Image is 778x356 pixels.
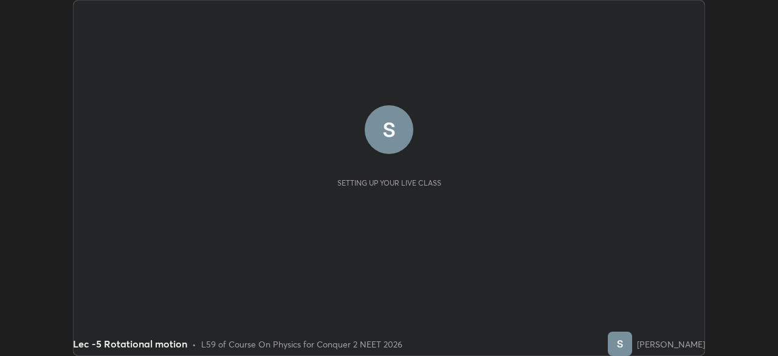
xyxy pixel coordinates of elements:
[637,338,705,351] div: [PERSON_NAME]
[73,337,187,351] div: Lec -5 Rotational motion
[201,338,402,351] div: L59 of Course On Physics for Conquer 2 NEET 2026
[192,338,196,351] div: •
[337,178,441,187] div: Setting up your live class
[608,332,632,356] img: 25b204f45ac4445a96ad82fdfa2bbc62.56875823_3
[365,105,413,154] img: 25b204f45ac4445a96ad82fdfa2bbc62.56875823_3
